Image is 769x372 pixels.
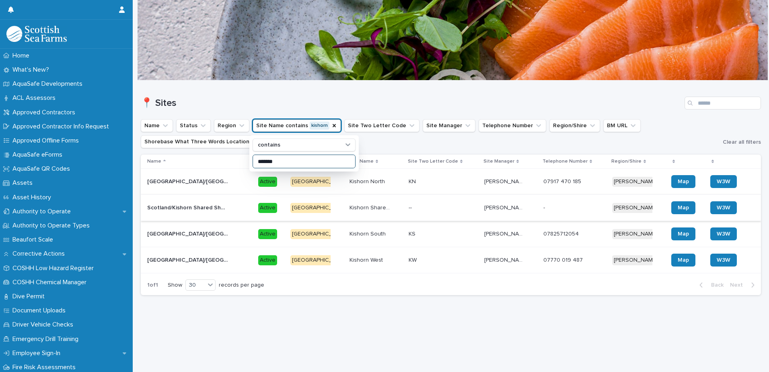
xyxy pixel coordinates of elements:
[9,179,39,187] p: Assets
[350,229,387,238] p: Kishorn South
[290,255,349,265] div: [GEOGRAPHIC_DATA]
[9,123,115,130] p: Approved Contractor Info Request
[9,194,58,201] p: Asset History
[484,229,526,238] p: [PERSON_NAME]
[9,236,60,244] p: Beaufort Scale
[543,255,584,264] p: 07770 019 487
[147,255,229,264] p: [GEOGRAPHIC_DATA]/[GEOGRAPHIC_DATA]
[409,255,418,264] p: KW
[344,119,419,132] button: Site Two Letter Code
[9,151,69,159] p: AquaSafe eForms
[141,275,164,295] p: 1 of 1
[479,119,546,132] button: Telephone Number
[168,282,182,289] p: Show
[727,281,761,289] button: Next
[685,97,761,110] input: Search
[612,229,659,239] div: [PERSON_NAME]
[671,175,695,188] a: Map
[409,203,413,211] p: --
[9,80,89,88] p: AquaSafe Developments
[612,177,659,187] div: [PERSON_NAME]
[147,203,229,211] p: Scotland/Kishorn Shared Shorebase
[147,177,229,185] p: [GEOGRAPHIC_DATA]/[GEOGRAPHIC_DATA]
[9,52,36,60] p: Home
[290,203,349,213] div: [GEOGRAPHIC_DATA]
[408,157,458,166] p: Site Two Letter Code
[141,221,761,247] tr: [GEOGRAPHIC_DATA]/[GEOGRAPHIC_DATA][GEOGRAPHIC_DATA]/[GEOGRAPHIC_DATA] Active[GEOGRAPHIC_DATA]Kis...
[258,203,277,213] div: Active
[258,255,277,265] div: Active
[141,119,173,132] button: Name
[141,169,761,195] tr: [GEOGRAPHIC_DATA]/[GEOGRAPHIC_DATA][GEOGRAPHIC_DATA]/[GEOGRAPHIC_DATA] Active[GEOGRAPHIC_DATA]Kis...
[611,157,642,166] p: Region/Shire
[176,119,211,132] button: Status
[214,119,249,132] button: Region
[9,349,67,357] p: Employee Sign-In
[543,157,588,166] p: Telephone Number
[9,321,80,329] p: Driver Vehicle Checks
[9,208,77,215] p: Authority to Operate
[219,282,264,289] p: records per page
[9,335,85,343] p: Emergency Drill Training
[720,136,761,148] button: Clear all filters
[141,247,761,273] tr: [GEOGRAPHIC_DATA]/[GEOGRAPHIC_DATA][GEOGRAPHIC_DATA]/[GEOGRAPHIC_DATA] Active[GEOGRAPHIC_DATA]Kis...
[717,205,730,211] span: W3W
[258,177,277,187] div: Active
[9,165,76,173] p: AquaSafe QR Codes
[253,119,341,132] button: Site Name
[350,203,391,211] p: Kishorn Shared Shorebase
[349,157,374,166] p: Site Name
[9,222,96,229] p: Authority to Operate Types
[258,142,280,149] p: contains
[730,282,748,288] span: Next
[9,66,56,74] p: What's New?
[258,229,277,239] div: Active
[723,139,761,145] span: Clear all filters
[290,177,349,187] div: [GEOGRAPHIC_DATA]
[9,94,62,102] p: ACL Assessors
[141,135,263,148] button: Shorebase What Three Words Location
[6,26,67,42] img: bPIBxiqnSb2ggTQWdOVV
[141,97,681,109] h1: 📍 Sites
[9,293,51,300] p: Dive Permit
[710,201,737,214] a: W3W
[678,231,689,237] span: Map
[717,231,730,237] span: W3W
[543,203,547,211] p: -
[9,307,72,314] p: Document Uploads
[9,364,82,371] p: Fire Risk Assessments
[9,279,93,286] p: COSHH Chemical Manager
[423,119,475,132] button: Site Manager
[350,177,387,185] p: Kishorn North
[483,157,514,166] p: Site Manager
[350,255,384,264] p: Kishorn West
[612,255,659,265] div: [PERSON_NAME]
[678,257,689,263] span: Map
[549,119,600,132] button: Region/Shire
[9,109,82,116] p: Approved Contractors
[290,229,349,239] div: [GEOGRAPHIC_DATA]
[671,227,695,240] a: Map
[612,203,659,213] div: [PERSON_NAME]
[693,281,727,289] button: Back
[141,195,761,221] tr: Scotland/Kishorn Shared ShorebaseScotland/Kishorn Shared Shorebase Active[GEOGRAPHIC_DATA]Kishorn...
[186,281,205,289] div: 30
[678,179,689,184] span: Map
[543,177,583,185] p: 07917 470 185
[9,250,71,258] p: Corrective Actions
[603,119,641,132] button: BM URL
[9,265,100,272] p: COSHH Low Hazard Register
[484,255,526,264] p: [PERSON_NAME]
[717,257,730,263] span: W3W
[706,282,724,288] span: Back
[147,157,161,166] p: Name
[147,229,229,238] p: [GEOGRAPHIC_DATA]/[GEOGRAPHIC_DATA]
[409,177,417,185] p: KN
[678,205,689,211] span: Map
[710,227,737,240] a: W3W
[543,229,580,238] p: 07825712054
[710,254,737,267] a: W3W
[484,203,526,211] p: Kenneth Thorburn, Troy Flanagan
[409,229,417,238] p: KS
